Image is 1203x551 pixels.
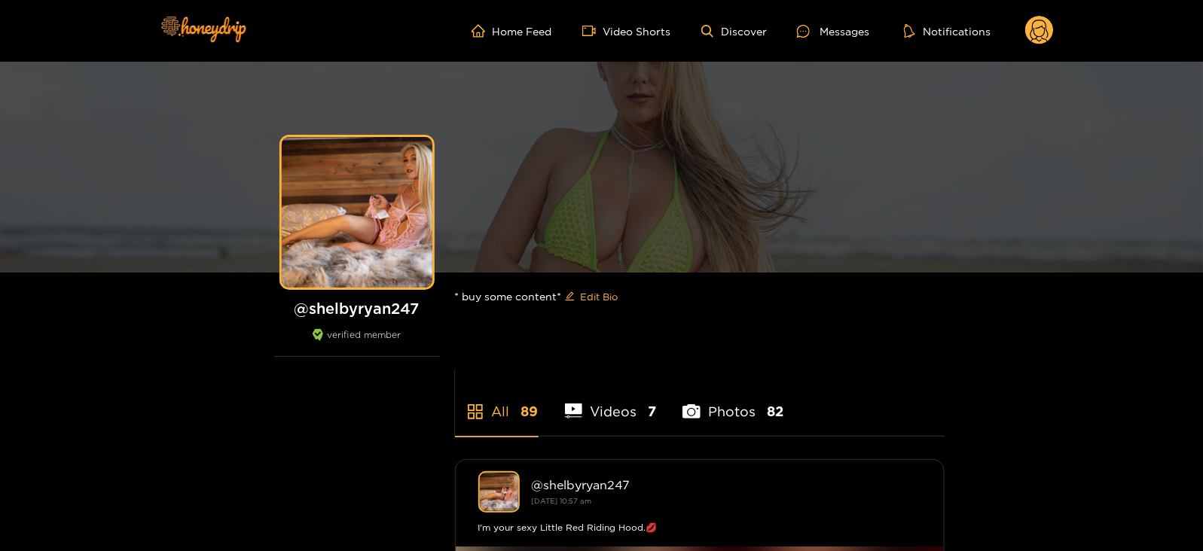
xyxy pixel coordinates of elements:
[565,291,575,303] span: edit
[532,497,592,505] small: [DATE] 10:57 am
[682,368,783,436] li: Photos
[582,24,603,38] span: video-camera
[701,25,767,38] a: Discover
[899,23,995,38] button: Notifications
[521,402,539,421] span: 89
[274,329,440,357] div: verified member
[472,24,493,38] span: home
[466,403,484,421] span: appstore
[532,478,921,492] div: @ shelbyryan247
[562,285,621,309] button: editEdit Bio
[478,520,921,535] div: I'm your sexy Little Red Riding Hood.💋
[767,402,783,421] span: 82
[478,471,520,513] img: shelbyryan247
[565,368,657,436] li: Videos
[455,368,539,436] li: All
[274,299,440,318] h1: @ shelbyryan247
[582,24,671,38] a: Video Shorts
[581,289,618,304] span: Edit Bio
[648,402,656,421] span: 7
[455,272,945,321] div: * buy some content*
[797,23,869,40] div: Messages
[472,24,552,38] a: Home Feed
